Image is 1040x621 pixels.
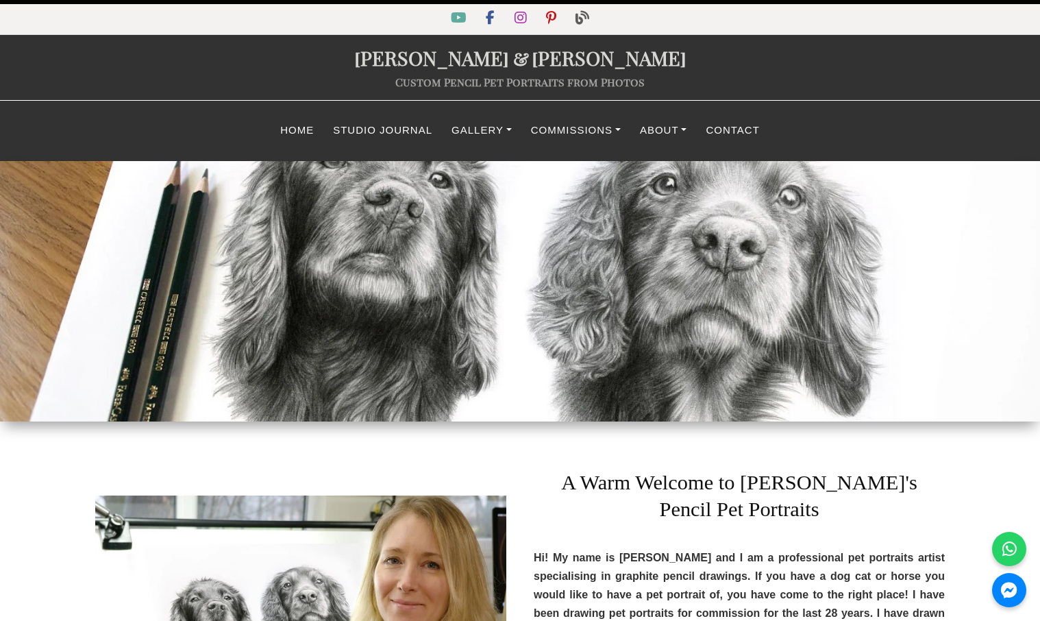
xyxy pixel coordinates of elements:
[567,13,597,25] a: Blog
[506,13,538,25] a: Instagram
[478,13,506,25] a: Facebook
[323,117,442,144] a: Studio Journal
[509,45,532,71] span: &
[395,75,645,89] a: Custom Pencil Pet Portraits from Photos
[992,532,1026,566] a: WhatsApp
[630,117,697,144] a: About
[354,45,686,71] a: [PERSON_NAME]&[PERSON_NAME]
[521,117,630,144] a: Commissions
[534,449,945,531] h1: A Warm Welcome to [PERSON_NAME]'s Pencil Pet Portraits
[696,117,769,144] a: Contact
[271,117,323,144] a: Home
[992,573,1026,607] a: Messenger
[443,13,478,25] a: YouTube
[538,13,567,25] a: Pinterest
[442,117,521,144] a: Gallery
